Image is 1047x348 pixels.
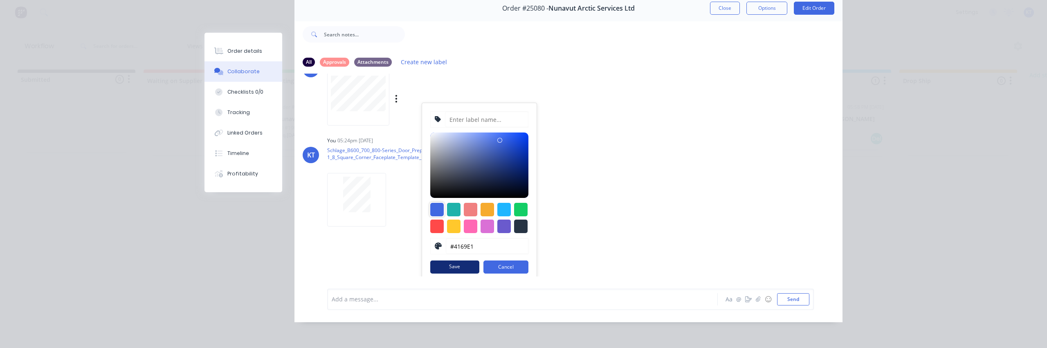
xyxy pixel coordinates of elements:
[430,203,444,216] div: #4169e1
[204,164,282,184] button: Profitability
[307,150,315,160] div: KT
[763,294,773,304] button: ☺
[204,61,282,82] button: Collaborate
[481,220,494,233] div: #da70d6
[320,58,349,67] div: Approvals
[481,203,494,216] div: #f6ab2f
[354,58,392,67] div: Attachments
[447,203,461,216] div: #20b2aa
[483,260,528,274] button: Cancel
[734,294,744,304] button: @
[514,203,528,216] div: #13ce66
[204,123,282,143] button: Linked Orders
[430,220,444,233] div: #ff4949
[397,56,452,67] button: Create new label
[204,102,282,123] button: Tracking
[464,203,477,216] div: #f08080
[746,2,787,15] button: Options
[204,143,282,164] button: Timeline
[794,2,834,15] button: Edit Order
[502,4,548,12] span: Order #25080 -
[497,220,511,233] div: #6a5acd
[710,2,740,15] button: Close
[497,203,511,216] div: #1fb6ff
[204,41,282,61] button: Order details
[227,47,262,55] div: Order details
[548,4,635,12] span: Nunavut Arctic Services Ltd
[227,88,263,96] div: Checklists 0/0
[777,293,809,305] button: Send
[227,68,260,75] div: Collaborate
[464,220,477,233] div: #ff69b4
[327,147,583,161] p: Schlage_B600_700_800-Series_Door_Prep_Metal_Door_Flat_or_Bevel_1-1_8_Square_Corner_Faceplate_Temp...
[430,260,479,274] button: Save
[227,129,263,137] div: Linked Orders
[327,137,336,144] div: You
[445,112,528,127] input: Enter label name...
[227,170,258,177] div: Profitability
[514,220,528,233] div: #273444
[303,58,315,67] div: All
[204,82,282,102] button: Checklists 0/0
[227,150,249,157] div: Timeline
[324,26,405,43] input: Search notes...
[447,220,461,233] div: #ffc82c
[337,137,373,144] div: 05:24pm [DATE]
[227,109,250,116] div: Tracking
[724,294,734,304] button: Aa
